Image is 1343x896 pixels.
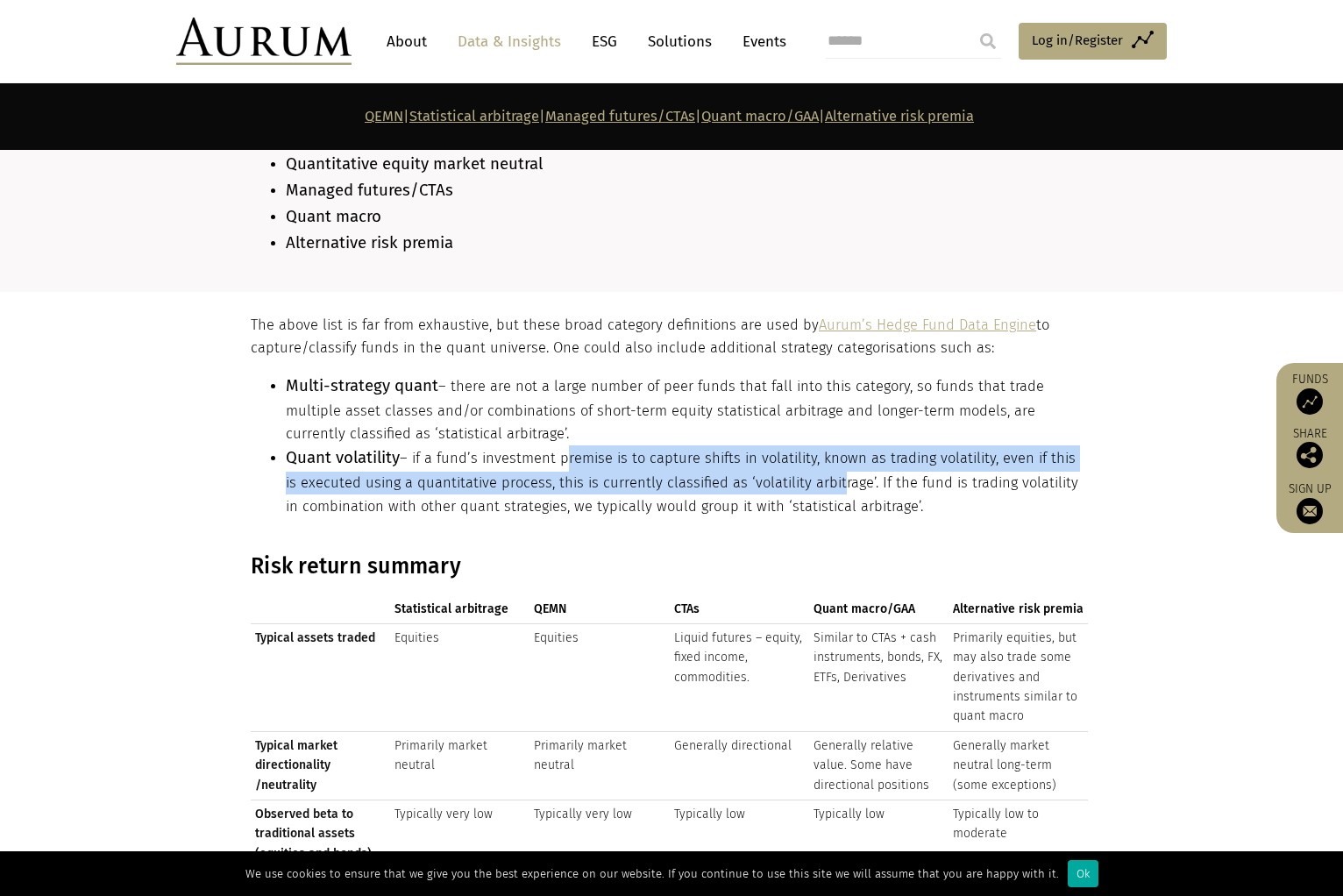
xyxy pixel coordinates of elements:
[949,800,1088,869] td: Typically low to moderate
[583,25,626,58] a: ESG
[365,108,974,124] strong: | | | |
[251,623,390,731] td: Typical assets traded
[286,448,400,467] span: Quant volatility
[1019,23,1167,60] a: Log in/Register
[390,800,529,869] td: Typically very low
[819,316,1036,333] a: Aurum’s Hedge Fund Data Engine
[1297,442,1323,468] img: Share this post
[809,800,949,869] td: Typically low
[1068,860,1098,887] div: Ok
[176,18,352,65] img: Aurum
[286,376,438,395] span: Multi-strategy quant
[529,623,669,731] td: Equities
[970,24,1005,59] input: Submit
[394,600,525,619] span: Statistical arbitrage
[286,154,543,174] span: Quantitative equity market neutral
[639,25,721,58] a: Solutions
[251,800,390,869] td: Observed beta to traditional assets (equities and bonds)
[286,233,453,252] span: Alternative risk premia
[286,207,381,226] span: Quant macro
[1032,30,1123,51] span: Log in/Register
[949,623,1088,731] td: Primarily equities, but may also trade some derivatives and instruments similar to quant macro
[449,25,570,58] a: Data & Insights
[825,108,974,124] a: Alternative risk premia
[1285,372,1334,415] a: Funds
[814,600,944,619] span: Quant macro/GAA
[674,600,805,619] span: CTAs
[670,623,809,731] td: Liquid futures – equity, fixed income, commodities.
[701,108,819,124] a: Quant macro/GAA
[251,314,1088,360] p: The above list is far from exhaustive, but these broad category definitions are used by to captur...
[1285,428,1334,468] div: Share
[251,553,1088,580] h3: Risk return summary
[390,623,529,731] td: Equities
[409,108,539,124] a: Statistical arbitrage
[390,731,529,800] td: Primarily market neutral
[809,623,949,731] td: Similar to CTAs + cash instruments, bonds, FX, ETFs, Derivatives
[545,108,695,124] a: Managed futures/CTAs
[529,800,669,869] td: Typically very low
[251,731,390,800] td: Typical market directionality /neutrality
[286,373,1088,446] li: – there are not a large number of peer funds that fall into this category, so funds that trade mu...
[365,108,403,124] a: QEMN
[949,731,1088,800] td: Generally market neutral long-term (some exceptions)
[286,181,453,200] span: Managed futures/CTAs
[670,731,809,800] td: Generally directional
[953,600,1084,619] span: Alternative risk premia
[1297,388,1323,415] img: Access Funds
[734,25,786,58] a: Events
[378,25,436,58] a: About
[1285,481,1334,524] a: Sign up
[534,600,664,619] span: QEMN
[809,731,949,800] td: Generally relative value. Some have directional positions
[286,445,1088,518] li: – if a fund’s investment premise is to capture shifts in volatility, known as trading volatility,...
[529,731,669,800] td: Primarily market neutral
[1297,498,1323,524] img: Sign up to our newsletter
[670,800,809,869] td: Typically low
